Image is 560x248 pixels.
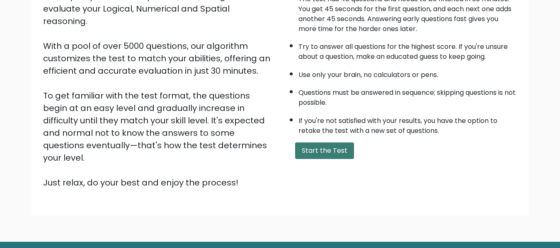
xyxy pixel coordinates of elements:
li: Try to answer all questions for the highest score. If you're unsure about a question, make an edu... [298,38,517,62]
li: Use only your brain, no calculators or pens. [298,66,517,80]
li: If you're not satisfied with your results, you have the option to retake the test with a new set ... [298,112,517,136]
li: Questions must be answered in sequence; skipping questions is not possible. [298,84,517,108]
button: Start the Test [295,142,354,159]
